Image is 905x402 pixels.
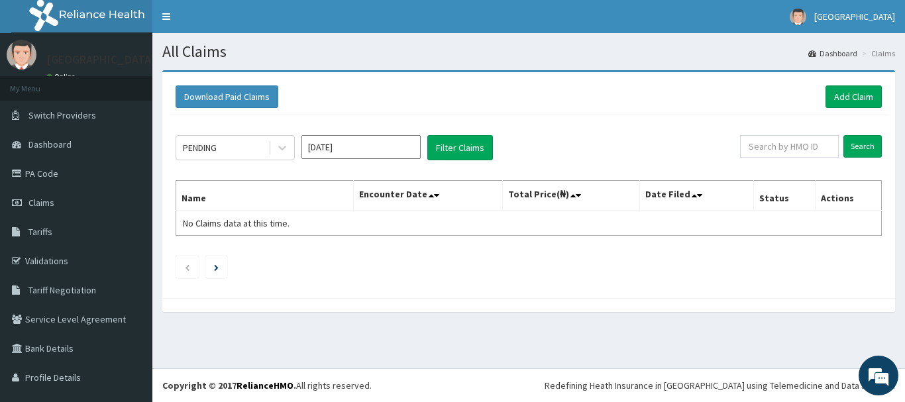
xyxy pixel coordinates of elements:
[427,135,493,160] button: Filter Claims
[825,85,882,108] a: Add Claim
[808,48,857,59] a: Dashboard
[640,181,754,211] th: Date Filed
[152,368,905,402] footer: All rights reserved.
[502,181,640,211] th: Total Price(₦)
[7,40,36,70] img: User Image
[790,9,806,25] img: User Image
[28,109,96,121] span: Switch Providers
[545,379,895,392] div: Redefining Heath Insurance in [GEOGRAPHIC_DATA] using Telemedicine and Data Science!
[176,181,354,211] th: Name
[46,54,156,66] p: [GEOGRAPHIC_DATA]
[28,197,54,209] span: Claims
[859,48,895,59] li: Claims
[183,217,290,229] span: No Claims data at this time.
[28,138,72,150] span: Dashboard
[214,261,219,273] a: Next page
[815,181,881,211] th: Actions
[162,379,296,391] strong: Copyright © 2017 .
[162,43,895,60] h1: All Claims
[843,135,882,158] input: Search
[237,379,293,391] a: RelianceHMO
[740,135,839,158] input: Search by HMO ID
[301,135,421,159] input: Select Month and Year
[184,261,190,273] a: Previous page
[183,141,217,154] div: PENDING
[28,226,52,238] span: Tariffs
[354,181,502,211] th: Encounter Date
[28,284,96,296] span: Tariff Negotiation
[754,181,816,211] th: Status
[176,85,278,108] button: Download Paid Claims
[46,72,78,81] a: Online
[814,11,895,23] span: [GEOGRAPHIC_DATA]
